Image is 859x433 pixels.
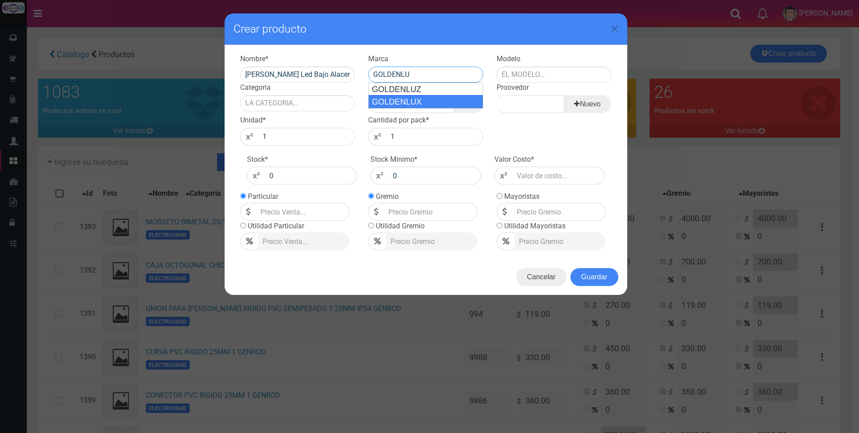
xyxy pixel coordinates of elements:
[240,83,271,93] label: Categoria
[515,232,606,250] input: Precio Gremio
[368,95,483,109] div: GOLDENLUX
[504,192,540,201] label: Mayoristas
[611,21,618,36] button: Close
[388,167,481,185] input: Stock minimo...
[504,222,566,230] label: Utilidad Mayoristas
[368,54,388,64] label: Marca
[240,54,268,64] label: Nombre
[386,232,477,250] input: Precio Gremio
[247,155,268,165] label: Stock
[368,67,483,83] input: La marca...
[240,67,355,83] input: Escribe el nombre del producto...
[248,222,304,230] label: Utilidad Particular
[563,95,611,113] a: Nuevo
[376,192,399,201] label: Gremio
[258,128,355,146] input: 1
[570,268,618,286] button: Guardar
[512,203,606,221] input: Precio Gremio
[494,155,534,165] label: Valor Costo
[497,83,529,93] label: Proovedor
[368,115,429,126] label: Cantidad por pack
[256,203,349,221] input: Precio Venta...
[516,268,566,286] button: Cancelar
[497,67,612,83] input: El modelo...
[384,203,477,221] input: Precio Gremio
[240,115,266,126] label: Unidad
[512,167,605,185] input: Valor de costo...
[386,128,483,146] input: 1
[265,167,357,185] input: Stock
[258,232,349,250] input: Precio Venta...
[234,22,618,36] h4: Crear producto
[370,155,417,165] label: Stock Minimo
[240,95,355,111] input: La Categoria...
[369,83,483,96] div: GOLDENLUZ
[611,20,618,37] span: ×
[376,222,425,230] label: Utilidad Gremio
[248,192,278,201] label: Particular
[497,54,520,64] label: Modelo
